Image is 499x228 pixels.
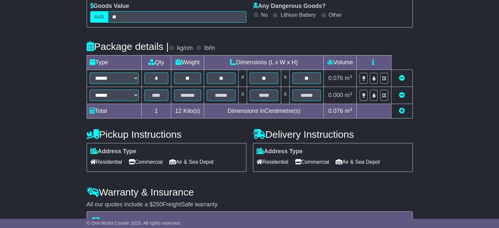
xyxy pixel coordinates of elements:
[87,187,413,197] h4: Warranty & Insurance
[257,157,288,167] span: Residential
[281,12,316,18] label: Lithium Battery
[328,75,343,81] span: 0.076
[345,92,352,98] span: m
[336,157,380,167] span: Air & Sea Depot
[350,91,352,96] sup: 3
[244,217,263,228] span: 7.11
[90,11,109,23] label: AUD
[345,108,352,114] span: m
[253,129,413,140] h4: Delivery Instructions
[350,74,352,79] sup: 3
[328,92,343,98] span: 0.000
[253,3,326,10] label: Any Dangerous Goods?
[171,55,204,70] td: Weight
[295,157,329,167] span: Commercial
[129,157,163,167] span: Commercial
[87,129,246,140] h4: Pickup Instructions
[171,104,204,118] td: Kilo(s)
[399,75,405,81] a: Remove this item
[257,148,303,155] label: Address Type
[169,157,214,167] span: Air & Sea Depot
[324,55,357,70] td: Volume
[141,104,171,118] td: 1
[281,70,290,87] td: x
[399,92,405,98] a: Remove this item
[281,87,290,104] td: x
[204,45,215,52] label: lb/in
[177,45,193,52] label: kg/cm
[345,75,352,81] span: m
[87,41,169,52] h4: Package details |
[91,217,408,228] h4: Transit Insurance Coverage for $
[328,108,343,114] span: 0.076
[87,201,413,208] div: All our quotes include a $ FreightSafe warranty.
[87,55,141,70] td: Type
[87,220,181,226] span: © One World Courier 2025. All rights reserved.
[153,201,163,208] span: 250
[141,55,171,70] td: Qty
[350,107,352,112] sup: 3
[261,12,268,18] label: No
[238,87,247,104] td: x
[329,12,342,18] label: Other
[204,55,324,70] td: Dimensions (L x W x H)
[175,108,182,114] span: 12
[90,157,122,167] span: Residential
[90,148,136,155] label: Address Type
[238,70,247,87] td: x
[87,104,141,118] td: Total
[399,108,405,114] a: Add new item
[204,104,324,118] td: Dimensions in Centimetre(s)
[90,3,129,10] label: Goods Value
